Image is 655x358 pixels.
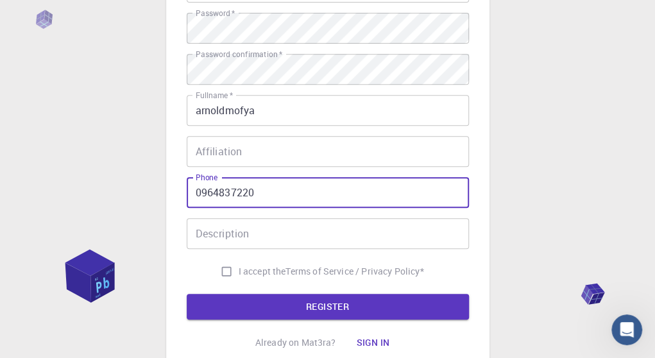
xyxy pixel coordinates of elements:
[611,314,642,345] iframe: Intercom live chat
[187,294,469,320] button: REGISTER
[196,172,217,183] label: Phone
[346,330,400,355] button: Sign in
[196,90,233,101] label: Fullname
[285,265,423,278] a: Terms of Service / Privacy Policy*
[196,49,282,60] label: Password confirmation
[285,265,423,278] p: Terms of Service / Privacy Policy *
[239,265,286,278] span: I accept the
[196,8,235,19] label: Password
[255,336,336,349] p: Already on Mat3ra?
